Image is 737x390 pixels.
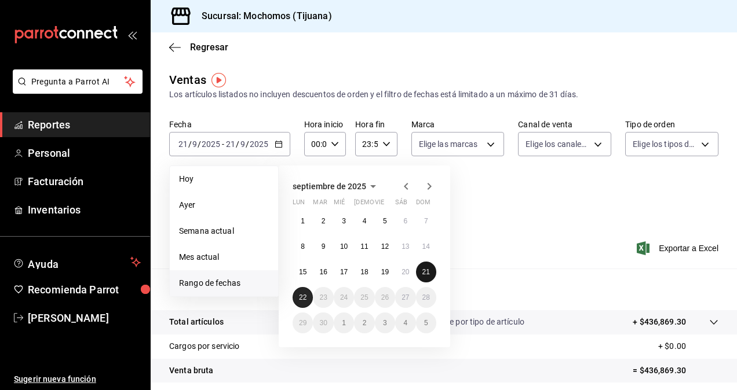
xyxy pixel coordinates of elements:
button: 29 de septiembre de 2025 [293,312,313,333]
button: 25 de septiembre de 2025 [354,287,374,308]
span: Inventarios [28,202,141,218]
abbr: 17 de septiembre de 2025 [340,268,348,276]
button: 12 de septiembre de 2025 [375,236,395,257]
button: 4 de septiembre de 2025 [354,211,374,231]
a: Pregunta a Parrot AI [8,84,143,96]
abbr: 19 de septiembre de 2025 [381,268,389,276]
abbr: 3 de septiembre de 2025 [342,217,346,225]
abbr: 1 de octubre de 2025 [342,319,346,327]
abbr: 24 de septiembre de 2025 [340,293,348,301]
abbr: 18 de septiembre de 2025 [360,268,368,276]
abbr: 20 de septiembre de 2025 [402,268,409,276]
span: Sugerir nueva función [14,373,141,385]
span: Pregunta a Parrot AI [31,76,125,88]
abbr: 9 de septiembre de 2025 [322,242,326,251]
span: septiembre de 2025 [293,182,366,191]
span: Elige las marcas [419,138,478,150]
button: 13 de septiembre de 2025 [395,236,415,257]
span: Rango de fechas [179,277,269,289]
button: 20 de septiembre de 2025 [395,262,415,282]
abbr: 15 de septiembre de 2025 [299,268,307,276]
label: Canal de venta [518,120,611,128]
p: = $436,869.30 [633,365,718,377]
abbr: 26 de septiembre de 2025 [381,293,389,301]
button: Exportar a Excel [639,241,718,255]
button: 2 de octubre de 2025 [354,312,374,333]
button: 5 de octubre de 2025 [416,312,436,333]
button: 15 de septiembre de 2025 [293,262,313,282]
button: 1 de octubre de 2025 [334,312,354,333]
label: Tipo de orden [625,120,718,128]
button: 22 de septiembre de 2025 [293,287,313,308]
button: 3 de octubre de 2025 [375,312,395,333]
input: -- [225,139,236,149]
abbr: 3 de octubre de 2025 [383,319,387,327]
span: / [236,139,239,149]
button: 1 de septiembre de 2025 [293,211,313,231]
label: Hora inicio [304,120,346,128]
div: Ventas [169,71,206,89]
span: Facturación [28,174,141,189]
abbr: 30 de septiembre de 2025 [319,319,327,327]
button: 10 de septiembre de 2025 [334,236,354,257]
button: 30 de septiembre de 2025 [313,312,333,333]
button: 23 de septiembre de 2025 [313,287,333,308]
span: Semana actual [179,225,269,237]
span: Ayer [179,199,269,211]
abbr: 14 de septiembre de 2025 [422,242,430,251]
span: [PERSON_NAME] [28,310,141,326]
abbr: 25 de septiembre de 2025 [360,293,368,301]
button: septiembre de 2025 [293,179,380,193]
input: -- [192,139,198,149]
label: Fecha [169,120,290,128]
abbr: martes [313,198,327,211]
button: 8 de septiembre de 2025 [293,236,313,257]
p: + $0.00 [658,340,718,352]
abbr: 11 de septiembre de 2025 [360,242,368,251]
div: Los artículos listados no incluyen descuentos de orden y el filtro de fechas está limitado a un m... [169,89,718,101]
h3: Sucursal: Mochomos (Tijuana) [192,9,332,23]
span: Elige los canales de venta [526,138,590,150]
button: 28 de septiembre de 2025 [416,287,436,308]
abbr: 8 de septiembre de 2025 [301,242,305,251]
span: Personal [28,145,141,161]
button: 3 de septiembre de 2025 [334,211,354,231]
abbr: 21 de septiembre de 2025 [422,268,430,276]
span: / [188,139,192,149]
button: 4 de octubre de 2025 [395,312,415,333]
button: 27 de septiembre de 2025 [395,287,415,308]
button: 14 de septiembre de 2025 [416,236,436,257]
span: Recomienda Parrot [28,282,141,297]
p: Total artículos [169,316,224,328]
button: 16 de septiembre de 2025 [313,262,333,282]
p: + $436,869.30 [633,316,686,328]
span: Mes actual [179,251,269,263]
abbr: 4 de septiembre de 2025 [363,217,367,225]
button: 2 de septiembre de 2025 [313,211,333,231]
input: ---- [201,139,221,149]
span: - [222,139,224,149]
button: 19 de septiembre de 2025 [375,262,395,282]
label: Hora fin [355,120,397,128]
p: Venta bruta [169,365,213,377]
abbr: 28 de septiembre de 2025 [422,293,430,301]
span: Hoy [179,173,269,185]
span: / [246,139,249,149]
abbr: 23 de septiembre de 2025 [319,293,327,301]
abbr: jueves [354,198,422,211]
button: 6 de septiembre de 2025 [395,211,415,231]
abbr: miércoles [334,198,345,211]
abbr: viernes [375,198,384,211]
button: 9 de septiembre de 2025 [313,236,333,257]
button: Regresar [169,42,228,53]
abbr: 4 de octubre de 2025 [403,319,407,327]
abbr: 29 de septiembre de 2025 [299,319,307,327]
button: Pregunta a Parrot AI [13,69,143,94]
abbr: 1 de septiembre de 2025 [301,217,305,225]
span: Regresar [190,42,228,53]
abbr: 16 de septiembre de 2025 [319,268,327,276]
abbr: 5 de septiembre de 2025 [383,217,387,225]
abbr: 13 de septiembre de 2025 [402,242,409,251]
span: / [198,139,201,149]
